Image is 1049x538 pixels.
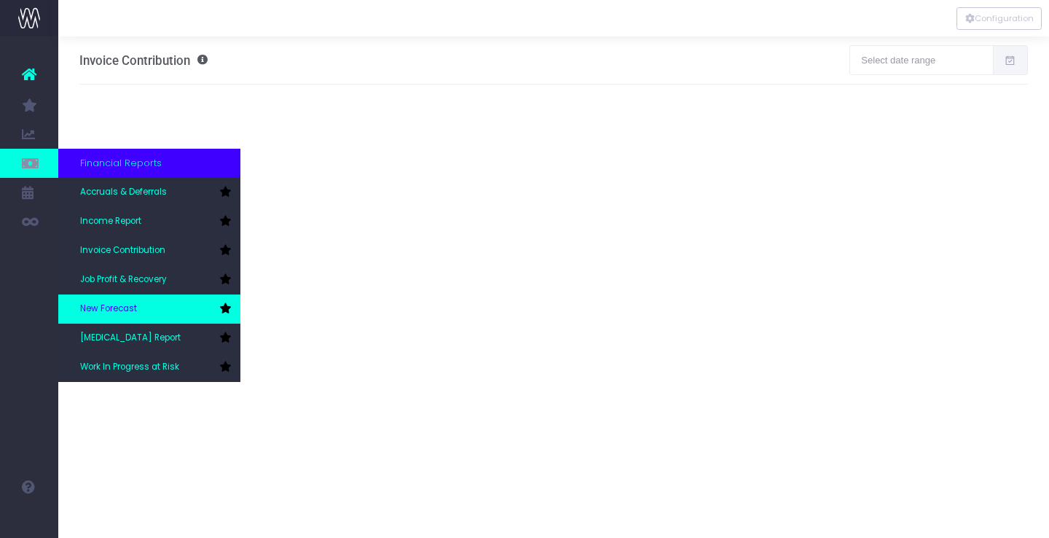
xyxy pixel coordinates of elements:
[80,332,181,345] span: [MEDICAL_DATA] Report
[80,244,165,257] span: Invoice Contribution
[58,236,240,265] a: Invoice Contribution
[80,303,137,316] span: New Forecast
[18,509,40,531] img: images/default_profile_image.png
[58,353,240,382] a: Work In Progress at Risk
[80,215,141,228] span: Income Report
[58,265,240,295] a: Job Profit & Recovery
[849,45,993,74] input: Select date range
[79,53,190,68] span: Invoice Contribution
[80,156,162,171] span: Financial Reports
[58,295,240,324] a: New Forecast
[956,7,1042,30] button: Configuration
[80,361,179,374] span: Work In Progress at Risk
[58,324,240,353] a: [MEDICAL_DATA] Report
[80,273,167,286] span: Job Profit & Recovery
[58,178,240,207] a: Accruals & Deferrals
[80,186,167,199] span: Accruals & Deferrals
[956,7,1042,30] div: Vertical button group
[58,207,240,236] a: Income Report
